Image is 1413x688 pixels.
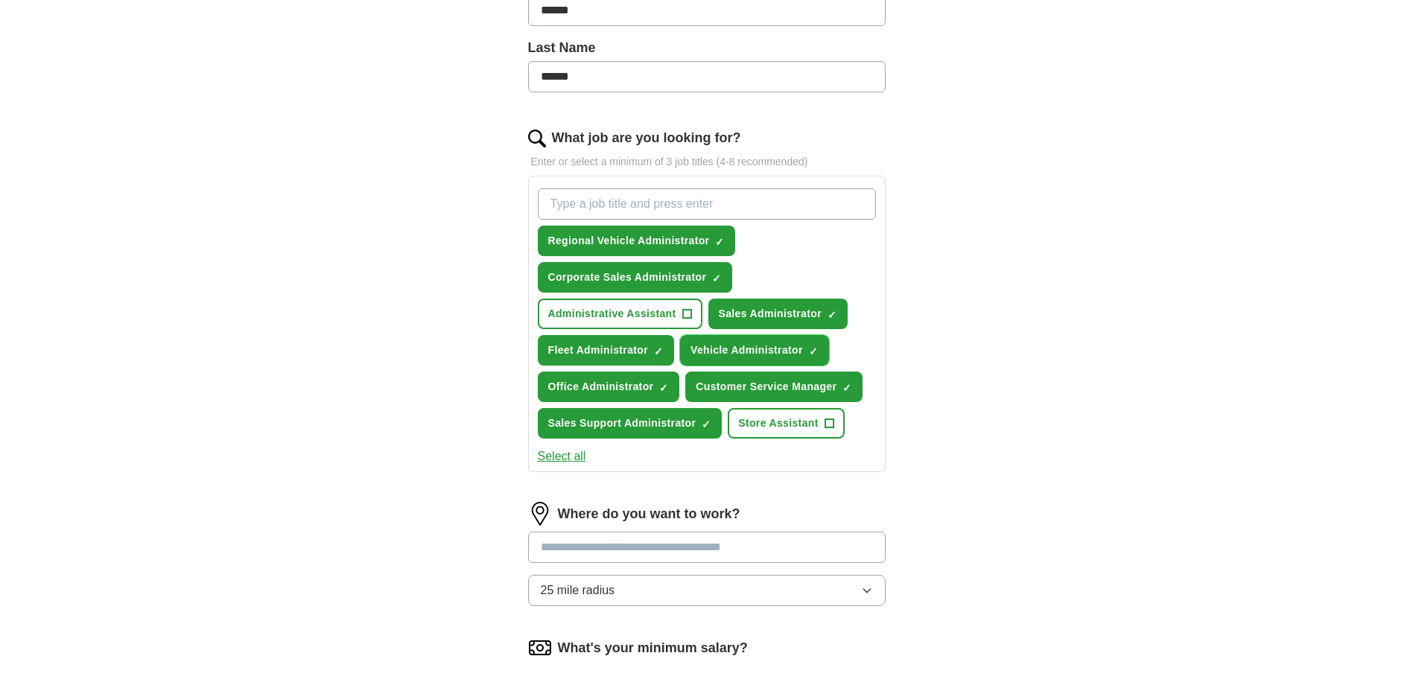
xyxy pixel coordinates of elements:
span: Store Assistant [738,415,818,431]
img: search.png [528,130,546,147]
img: salary.png [528,636,552,660]
span: Sales Administrator [719,306,822,322]
button: Administrative Assistant [538,299,702,329]
button: Corporate Sales Administrator✓ [538,262,733,293]
span: Customer Service Manager [696,379,836,395]
button: Office Administrator✓ [538,372,680,402]
span: Fleet Administrator [548,343,648,358]
label: Last Name [528,38,886,58]
span: ✓ [702,418,711,430]
span: Corporate Sales Administrator [548,270,707,285]
button: Fleet Administrator✓ [538,335,674,366]
button: Sales Administrator✓ [708,299,848,329]
span: Sales Support Administrator [548,415,696,431]
span: 25 mile radius [541,582,615,599]
span: ✓ [712,273,721,284]
button: Store Assistant [728,408,844,439]
button: 25 mile radius [528,575,886,606]
span: Vehicle Administrator [690,343,803,358]
span: Administrative Assistant [548,306,676,322]
span: ✓ [659,382,668,394]
p: Enter or select a minimum of 3 job titles (4-8 recommended) [528,154,886,170]
button: Select all [538,447,586,465]
button: Customer Service Manager✓ [685,372,863,402]
span: ✓ [715,236,724,248]
button: Regional Vehicle Administrator✓ [538,226,736,256]
img: location.png [528,502,552,526]
span: Office Administrator [548,379,654,395]
span: ✓ [654,345,663,357]
button: Vehicle Administrator✓ [680,335,829,366]
span: ✓ [842,382,851,394]
input: Type a job title and press enter [538,188,876,220]
label: What job are you looking for? [552,128,741,148]
button: Sales Support Administrator✓ [538,408,723,439]
span: ✓ [809,345,818,357]
span: ✓ [828,309,836,321]
label: Where do you want to work? [558,504,740,524]
label: What's your minimum salary? [558,638,748,658]
span: Regional Vehicle Administrator [548,233,710,249]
